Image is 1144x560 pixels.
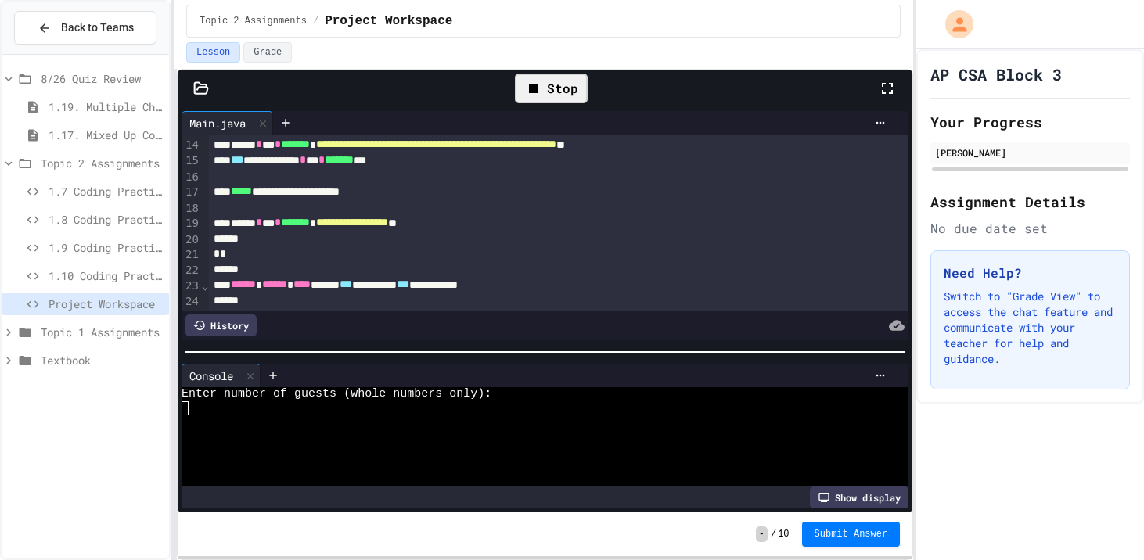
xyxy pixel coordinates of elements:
button: Back to Teams [14,11,156,45]
span: 1.9 Coding Practice [49,239,163,256]
span: Project Workspace [49,296,163,312]
span: 1.17. Mixed Up Code Practice 1.1-1.6 [49,127,163,143]
div: 18 [182,201,201,217]
div: 19 [182,216,201,232]
div: 23 [182,278,201,294]
div: Console [182,368,241,384]
div: 22 [182,263,201,278]
span: Fold line [201,279,209,292]
div: 17 [182,185,201,200]
h3: Need Help? [944,264,1117,282]
h1: AP CSA Block 3 [930,63,1062,85]
span: Enter number of guests (whole numbers only): [182,387,491,401]
span: Topic 2 Assignments [41,155,163,171]
span: Back to Teams [61,20,134,36]
button: Grade [243,42,292,63]
div: Show display [810,486,908,508]
span: Topic 2 Assignments [200,15,307,27]
span: 1.8 Coding Practice [49,211,163,228]
p: Switch to "Grade View" to access the chat feature and communicate with your teacher for help and ... [944,289,1117,367]
span: Topic 1 Assignments [41,324,163,340]
span: Project Workspace [325,12,452,31]
span: 10 [778,528,789,540]
div: Stop [515,74,588,103]
span: / [313,15,318,27]
div: 15 [182,153,201,169]
span: Textbook [41,352,163,368]
span: 8/26 Quiz Review [41,70,163,87]
button: Submit Answer [802,522,901,547]
div: No due date set [930,219,1130,238]
h2: Assignment Details [930,191,1130,213]
span: Submit Answer [815,528,888,540]
div: 14 [182,138,201,153]
span: - [756,526,768,542]
div: My Account [929,6,977,42]
div: History [185,314,257,336]
button: Lesson [186,42,240,63]
div: 20 [182,232,201,248]
div: Main.java [182,111,273,135]
h2: Your Progress [930,111,1130,133]
div: Console [182,364,261,387]
span: / [771,528,776,540]
span: 1.7 Coding Practice [49,183,163,199]
span: 1.10 Coding Practice [49,267,163,284]
div: 16 [182,170,201,185]
span: 1.19. Multiple Choice Exercises for Unit 1a (1.1-1.6) [49,99,163,115]
div: 21 [182,247,201,263]
div: [PERSON_NAME] [935,145,1125,160]
div: Main.java [182,115,254,131]
div: 24 [182,294,201,310]
div: 25 [182,310,201,325]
